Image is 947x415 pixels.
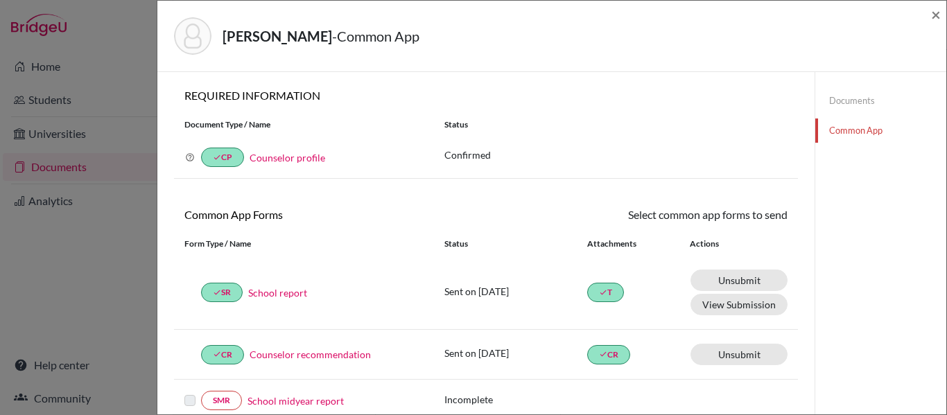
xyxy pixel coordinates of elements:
div: Actions [673,238,759,250]
a: doneCP [201,148,244,167]
a: School midyear report [247,394,344,408]
button: View Submission [690,294,788,315]
a: Common App [815,118,946,143]
i: done [213,350,221,358]
div: Attachments [587,238,673,250]
div: Form Type / Name [174,238,434,250]
i: done [213,288,221,297]
a: doneT [587,283,624,302]
a: Counselor profile [250,152,325,164]
a: doneCR [201,345,244,364]
a: Documents [815,89,946,113]
i: done [599,350,607,358]
span: × [931,4,941,24]
a: Unsubmit [690,270,788,291]
p: Sent on [DATE] [444,346,587,360]
p: Sent on [DATE] [444,284,587,299]
a: doneCR [587,345,630,364]
a: Unsubmit [690,344,788,365]
i: done [599,288,607,297]
span: - Common App [332,28,419,44]
div: Document Type / Name [174,118,434,131]
strong: [PERSON_NAME] [223,28,332,44]
div: Status [444,238,587,250]
h6: REQUIRED INFORMATION [174,89,798,102]
a: School report [248,285,307,300]
h6: Common App Forms [174,208,486,221]
p: Confirmed [444,148,788,162]
a: Counselor recommendation [250,347,371,362]
div: Select common app forms to send [486,206,798,223]
a: doneSR [201,283,243,302]
button: Close [931,6,941,23]
p: Incomplete [444,392,587,407]
div: Status [434,118,798,131]
a: SMR [201,391,242,410]
i: done [213,153,221,161]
